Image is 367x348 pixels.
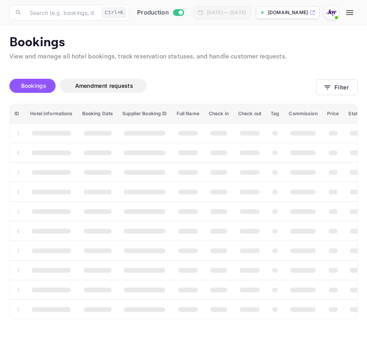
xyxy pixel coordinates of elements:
[322,104,344,123] th: Price
[9,35,358,51] p: Bookings
[284,104,322,123] th: Commission
[9,52,358,62] p: View and manage all hotel bookings, track reservation statuses, and handle customer requests.
[25,5,99,20] input: Search (e.g. bookings, documentation)
[78,104,118,123] th: Booking Date
[268,9,308,16] p: [DOMAIN_NAME]
[137,8,169,17] span: Production
[204,104,233,123] th: Check in
[25,104,77,123] th: Hotel informations
[21,82,46,89] span: Bookings
[172,104,204,123] th: Full Name
[102,7,126,18] div: Ctrl+K
[325,6,338,19] img: With Joy
[10,104,25,123] th: ID
[233,104,266,123] th: Check out
[207,9,246,16] div: [DATE] — [DATE]
[134,8,187,17] div: Switch to Sandbox mode
[118,104,172,123] th: Supplier Booking ID
[9,79,316,93] div: account-settings tabs
[266,104,284,123] th: Tag
[316,79,358,95] button: Filter
[75,82,133,89] span: Amendment requests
